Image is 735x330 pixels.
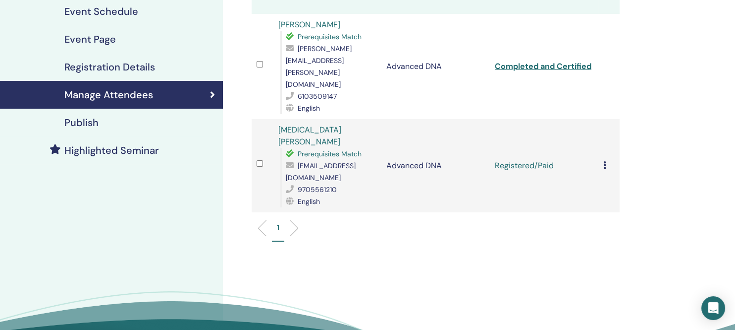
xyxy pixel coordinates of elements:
[64,61,155,73] h4: Registration Details
[64,144,159,156] h4: Highlighted Seminar
[298,92,337,101] span: 6103509147
[495,61,591,71] a: Completed and Certified
[298,185,337,194] span: 9705561210
[64,89,153,101] h4: Manage Attendees
[381,14,490,119] td: Advanced DNA
[277,222,279,233] p: 1
[381,119,490,212] td: Advanced DNA
[64,5,138,17] h4: Event Schedule
[701,296,725,320] div: Open Intercom Messenger
[286,161,356,182] span: [EMAIL_ADDRESS][DOMAIN_NAME]
[64,33,116,45] h4: Event Page
[298,104,320,113] span: English
[298,149,362,158] span: Prerequisites Match
[278,125,341,147] a: [MEDICAL_DATA][PERSON_NAME]
[298,197,320,206] span: English
[278,19,340,30] a: [PERSON_NAME]
[64,117,99,129] h4: Publish
[298,32,362,41] span: Prerequisites Match
[286,44,352,89] span: [PERSON_NAME][EMAIL_ADDRESS][PERSON_NAME][DOMAIN_NAME]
